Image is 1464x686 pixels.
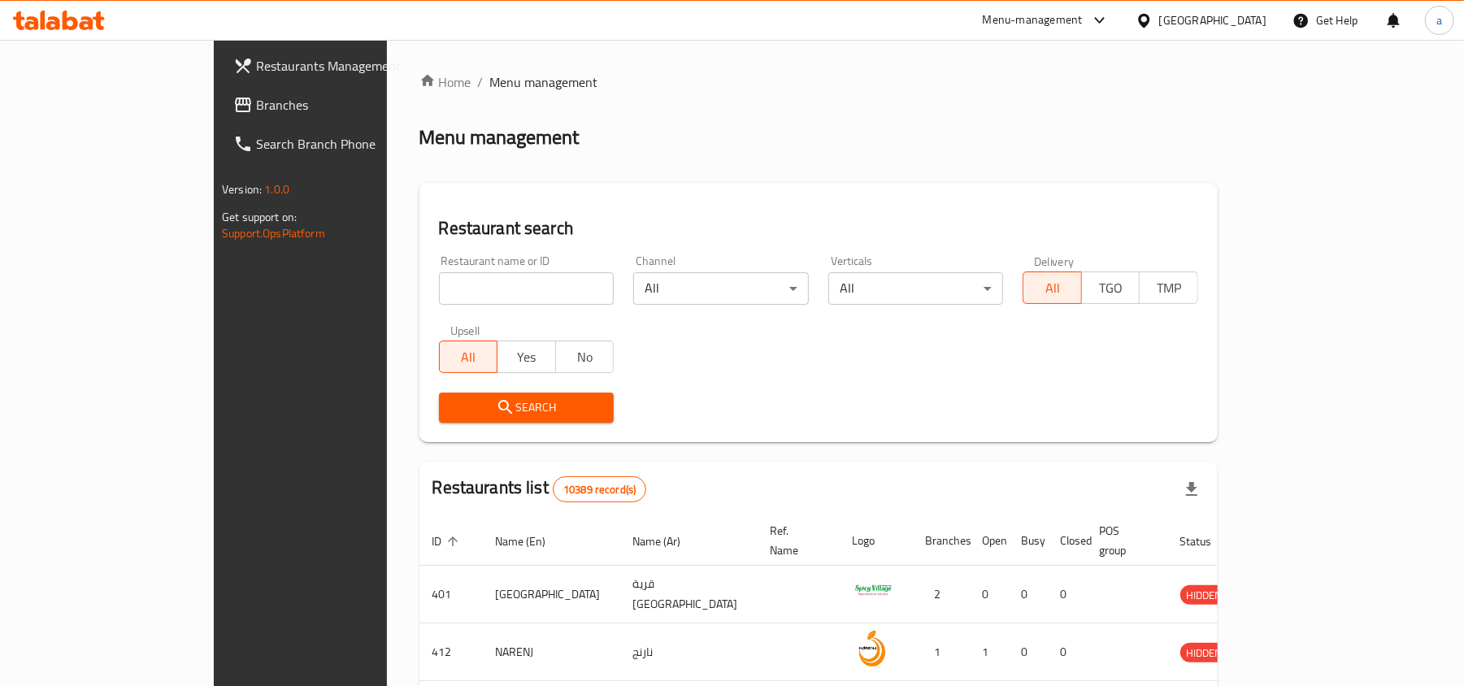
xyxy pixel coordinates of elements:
[1009,623,1048,681] td: 0
[1436,11,1442,29] span: a
[439,216,1198,241] h2: Restaurant search
[1034,255,1075,267] label: Delivery
[1180,532,1233,551] span: Status
[504,345,550,369] span: Yes
[497,341,556,373] button: Yes
[1146,276,1192,300] span: TMP
[478,72,484,92] li: /
[1180,643,1229,662] div: HIDDEN
[1088,276,1134,300] span: TGO
[256,134,445,154] span: Search Branch Phone
[620,623,758,681] td: نارنج
[828,272,1004,305] div: All
[450,324,480,336] label: Upsell
[913,516,970,566] th: Branches
[1030,276,1075,300] span: All
[496,532,567,551] span: Name (En)
[1048,516,1087,566] th: Closed
[222,179,262,200] span: Version:
[555,341,615,373] button: No
[1048,623,1087,681] td: 0
[620,566,758,623] td: قرية [GEOGRAPHIC_DATA]
[554,482,645,497] span: 10389 record(s)
[483,623,620,681] td: NARENJ
[771,521,820,560] span: Ref. Name
[483,566,620,623] td: [GEOGRAPHIC_DATA]
[446,345,492,369] span: All
[1048,566,1087,623] td: 0
[563,345,608,369] span: No
[264,179,289,200] span: 1.0.0
[1180,644,1229,662] span: HIDDEN
[1159,11,1266,29] div: [GEOGRAPHIC_DATA]
[983,11,1083,30] div: Menu-management
[432,532,463,551] span: ID
[913,623,970,681] td: 1
[1009,516,1048,566] th: Busy
[222,223,325,244] a: Support.OpsPlatform
[419,124,580,150] h2: Menu management
[1180,585,1229,605] div: HIDDEN
[1100,521,1148,560] span: POS group
[432,475,647,502] h2: Restaurants list
[970,566,1009,623] td: 0
[439,341,498,373] button: All
[222,206,297,228] span: Get support on:
[220,124,458,163] a: Search Branch Phone
[913,566,970,623] td: 2
[452,397,602,418] span: Search
[1172,470,1211,509] div: Export file
[853,571,893,611] img: Spicy Village
[970,623,1009,681] td: 1
[439,272,615,305] input: Search for restaurant name or ID..
[633,272,809,305] div: All
[970,516,1009,566] th: Open
[490,72,598,92] span: Menu management
[840,516,913,566] th: Logo
[1139,271,1198,304] button: TMP
[256,56,445,76] span: Restaurants Management
[553,476,646,502] div: Total records count
[1081,271,1140,304] button: TGO
[1023,271,1082,304] button: All
[439,393,615,423] button: Search
[419,72,1218,92] nav: breadcrumb
[220,46,458,85] a: Restaurants Management
[1180,586,1229,605] span: HIDDEN
[633,532,702,551] span: Name (Ar)
[853,628,893,669] img: NARENJ
[256,95,445,115] span: Branches
[1009,566,1048,623] td: 0
[220,85,458,124] a: Branches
